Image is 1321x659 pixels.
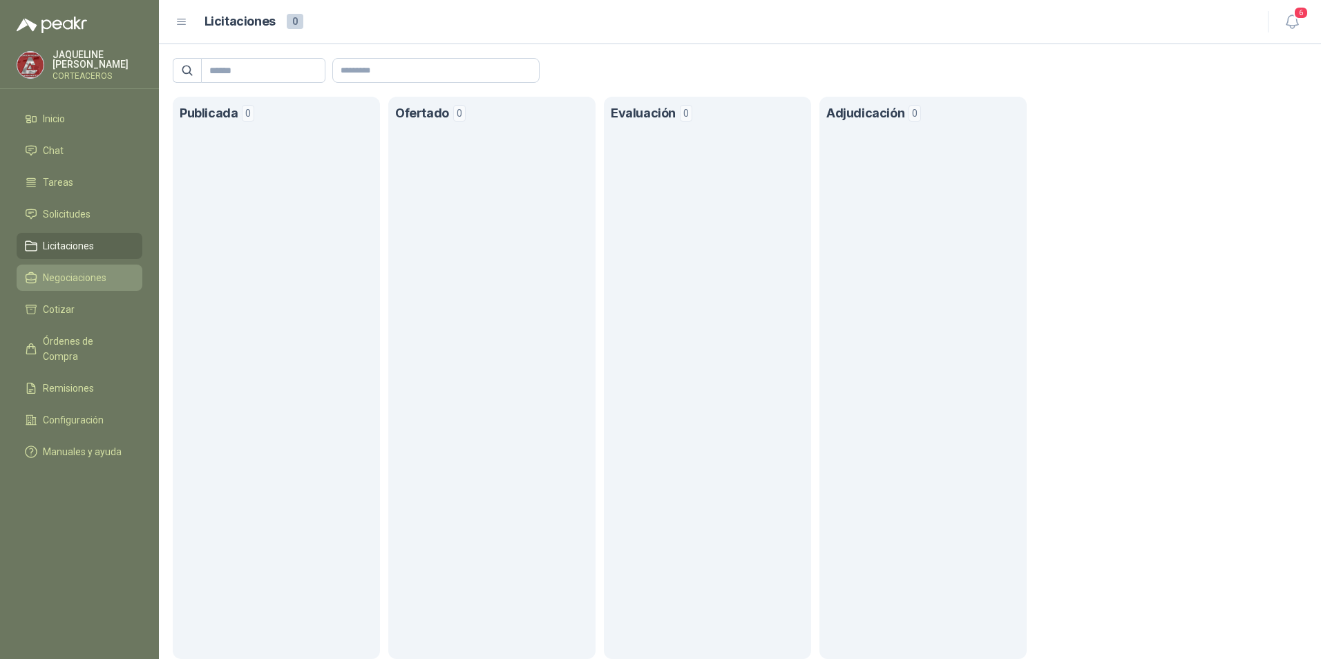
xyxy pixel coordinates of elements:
span: Órdenes de Compra [43,334,129,364]
a: Chat [17,137,142,164]
span: Tareas [43,175,73,190]
img: Company Logo [17,52,44,78]
a: Configuración [17,407,142,433]
img: Logo peakr [17,17,87,33]
a: Tareas [17,169,142,195]
span: Configuración [43,412,104,428]
span: Negociaciones [43,270,106,285]
p: CORTEACEROS [53,72,142,80]
span: Manuales y ayuda [43,444,122,459]
span: 6 [1293,6,1309,19]
h1: Ofertado [395,104,449,124]
h1: Adjudicación [826,104,904,124]
h1: Evaluación [611,104,676,124]
a: Inicio [17,106,142,132]
a: Manuales y ayuda [17,439,142,465]
p: JAQUELINE [PERSON_NAME] [53,50,142,69]
span: Chat [43,143,64,158]
a: Solicitudes [17,201,142,227]
a: Licitaciones [17,233,142,259]
span: Inicio [43,111,65,126]
span: 0 [242,105,254,122]
span: 0 [453,105,466,122]
a: Negociaciones [17,265,142,291]
span: Licitaciones [43,238,94,254]
span: 0 [909,105,921,122]
a: Órdenes de Compra [17,328,142,370]
a: Remisiones [17,375,142,401]
span: Remisiones [43,381,94,396]
a: Cotizar [17,296,142,323]
span: Solicitudes [43,207,91,222]
span: 0 [680,105,692,122]
span: Cotizar [43,302,75,317]
h1: Licitaciones [205,12,276,32]
span: 0 [287,14,303,29]
h1: Publicada [180,104,238,124]
button: 6 [1280,10,1304,35]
